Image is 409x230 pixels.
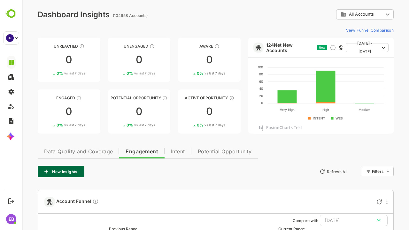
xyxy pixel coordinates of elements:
[307,44,314,51] div: Discover new ICP-fit accounts showing engagement — via intent surges, anonymous website visits, L...
[297,46,303,49] span: New
[327,12,351,17] span: All Accounts
[328,39,357,56] span: [DATE] - [DATE]
[156,55,218,65] div: 0
[174,123,203,127] div: 0 %
[156,44,218,49] div: Aware
[7,197,15,205] button: Logout
[156,106,218,117] div: 0
[34,198,76,205] span: Account Funnel
[270,218,296,223] ag: Compare with
[175,149,229,154] span: Potential Opportunity
[86,55,148,65] div: 0
[42,71,63,76] span: vs last 7 days
[364,199,365,204] div: More
[244,42,292,53] a: 124Net New Accounts
[34,71,63,76] div: 0 %
[6,214,16,224] div: EB
[90,13,127,18] ag: (104958 Accounts)
[104,71,133,76] div: 0 %
[15,89,78,134] a: EngagedThese accounts are warm, further nurturing would qualify them to MQAs00%vs last 7 days
[15,44,78,49] div: Unreached
[237,87,241,90] text: 40
[235,65,241,69] text: 100
[103,149,136,154] span: Engagement
[15,96,78,100] div: Engaged
[86,106,148,117] div: 0
[57,44,62,49] div: These accounts have not been engaged with for a defined time period
[42,123,63,127] span: vs last 7 days
[182,71,203,76] span: vs last 7 days
[237,94,241,98] text: 20
[316,45,321,50] div: This card does not support filter and segments
[54,96,59,101] div: These accounts are warm, further nurturing would qualify them to MQAs
[257,108,272,112] text: Very High
[237,72,241,76] text: 80
[303,216,360,225] div: [DATE]
[300,108,307,112] text: High
[112,123,133,127] span: vs last 7 days
[86,38,148,82] a: UnengagedThese accounts have not shown enough engagement and need nurturing00%vs last 7 days
[354,199,359,204] div: Refresh
[15,166,62,177] button: New Insights
[127,44,132,49] div: These accounts have not shown enough engagement and need nurturing
[149,149,163,154] span: Intent
[314,8,371,21] div: All Accounts
[336,108,348,111] text: Medium
[323,43,366,52] button: [DATE] - [DATE]
[297,215,365,226] button: [DATE]
[321,25,371,35] button: View Funnel Comparison
[182,123,203,127] span: vs last 7 days
[70,198,76,205] div: Compare Funnel to any previous dates, and click on any plot in the current funnel to view the det...
[15,106,78,117] div: 0
[22,149,90,154] span: Data Quality and Coverage
[192,44,197,49] div: These accounts have just entered the buying cycle and need further nurturing
[6,34,14,42] div: AI
[350,169,361,174] div: Filters
[15,10,87,19] div: Dashboard Insights
[156,38,218,82] a: AwareThese accounts have just entered the buying cycle and need further nurturing00%vs last 7 days
[207,96,212,101] div: These accounts have open opportunities which might be at any of the Sales Stages
[104,123,133,127] div: 0 %
[237,80,241,83] text: 60
[349,166,371,177] div: Filters
[86,89,148,134] a: Potential OpportunityThese accounts are MQAs and can be passed on to Inside Sales00%vs last 7 days
[239,101,241,105] text: 0
[174,71,203,76] div: 0 %
[86,96,148,100] div: Potential Opportunity
[156,96,218,100] div: Active Opportunity
[15,38,78,82] a: UnreachedThese accounts have not been engaged with for a defined time period00%vs last 7 days
[86,44,148,49] div: Unengaged
[294,166,328,177] button: Refresh All
[318,11,361,17] div: All Accounts
[3,8,19,20] img: BambooboxLogoMark.f1c84d78b4c51b1a7b5f700c9845e183.svg
[156,89,218,134] a: Active OpportunityThese accounts have open opportunities which might be at any of the Sales Stage...
[15,55,78,65] div: 0
[34,123,63,127] div: 0 %
[112,71,133,76] span: vs last 7 days
[140,96,145,101] div: These accounts are MQAs and can be passed on to Inside Sales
